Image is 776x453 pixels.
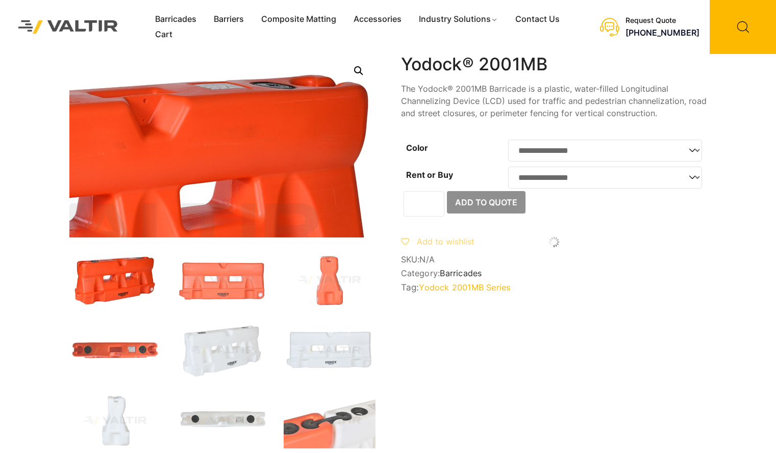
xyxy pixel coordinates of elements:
[177,393,268,448] img: 2001MB_Nat_Top.jpg
[401,83,707,119] p: The Yodock® 2001MB Barricade is a plastic, water-filled Longitudinal Channelizing Device (LCD) us...
[146,27,181,42] a: Cart
[8,10,129,44] img: Valtir Rentals
[146,12,205,27] a: Barricades
[177,253,268,308] img: 2001MB_Org_Front.jpg
[410,12,507,27] a: Industry Solutions
[419,254,435,264] span: N/A
[625,16,699,25] div: Request Quote
[205,12,253,27] a: Barriers
[401,255,707,264] span: SKU:
[447,191,525,214] button: Add to Quote
[401,282,707,292] span: Tag:
[401,54,707,75] h1: Yodock® 2001MB
[406,170,453,180] label: Rent or Buy
[284,253,376,308] img: 2001MB_Org_Side.jpg
[177,323,268,378] img: 2001MB_Nat_3Q.jpg
[419,282,510,292] a: Yodock 2001MB Series
[253,12,345,27] a: Composite Matting
[507,12,568,27] a: Contact Us
[284,393,376,448] img: 2001MB_Xtra2.jpg
[69,393,161,448] img: 2001MB_Nat_Side.jpg
[401,269,707,278] span: Category:
[406,143,428,153] label: Color
[69,253,161,308] img: 2001MB_Org_3Q.jpg
[284,323,376,378] img: 2001MB_Nat_Front.jpg
[404,191,444,217] input: Product quantity
[345,12,410,27] a: Accessories
[440,268,482,278] a: Barricades
[625,28,699,38] a: [PHONE_NUMBER]
[69,323,161,378] img: 2001MB_Org_Top.jpg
